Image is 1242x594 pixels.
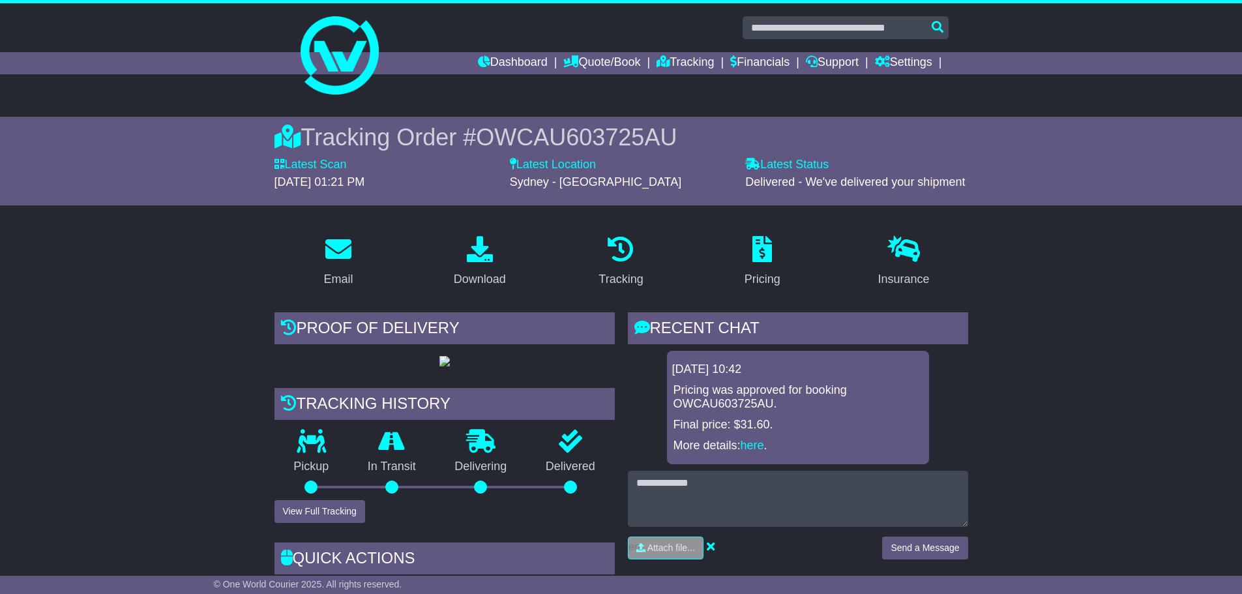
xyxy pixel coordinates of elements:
[745,158,829,172] label: Latest Status
[445,231,514,293] a: Download
[730,52,790,74] a: Financials
[806,52,859,74] a: Support
[745,175,965,188] span: Delivered - We've delivered your shipment
[741,439,764,452] a: here
[882,537,968,559] button: Send a Message
[454,271,506,288] div: Download
[274,388,615,423] div: Tracking history
[673,418,923,432] p: Final price: $31.60.
[745,271,780,288] div: Pricing
[315,231,361,293] a: Email
[436,460,527,474] p: Delivering
[439,356,450,366] img: GetPodImage
[672,363,924,377] div: [DATE] 10:42
[478,52,548,74] a: Dashboard
[274,123,968,151] div: Tracking Order #
[590,231,651,293] a: Tracking
[476,124,677,151] span: OWCAU603725AU
[510,158,596,172] label: Latest Location
[274,312,615,348] div: Proof of Delivery
[736,231,789,293] a: Pricing
[673,383,923,411] p: Pricing was approved for booking OWCAU603725AU.
[510,175,681,188] span: Sydney - [GEOGRAPHIC_DATA]
[657,52,714,74] a: Tracking
[274,175,365,188] span: [DATE] 01:21 PM
[274,542,615,578] div: Quick Actions
[214,579,402,589] span: © One World Courier 2025. All rights reserved.
[673,439,923,453] p: More details: .
[599,271,643,288] div: Tracking
[274,158,347,172] label: Latest Scan
[274,460,349,474] p: Pickup
[323,271,353,288] div: Email
[875,52,932,74] a: Settings
[274,500,365,523] button: View Full Tracking
[870,231,938,293] a: Insurance
[628,312,968,348] div: RECENT CHAT
[526,460,615,474] p: Delivered
[348,460,436,474] p: In Transit
[563,52,640,74] a: Quote/Book
[878,271,930,288] div: Insurance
